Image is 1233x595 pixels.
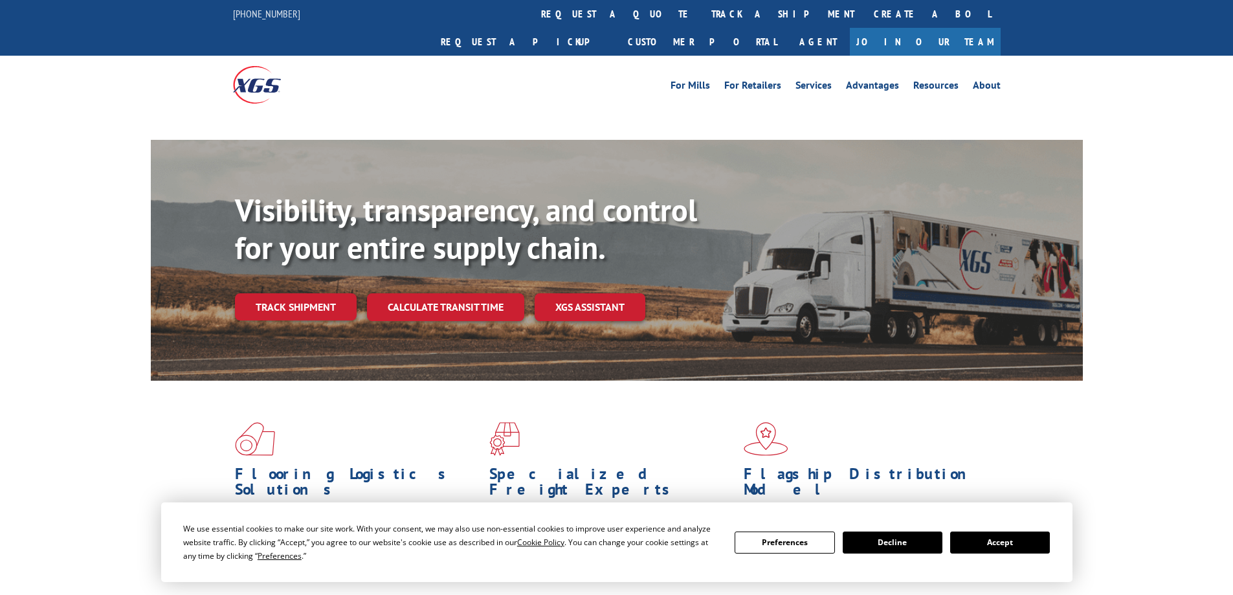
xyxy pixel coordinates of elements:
[843,532,942,554] button: Decline
[367,293,524,321] a: Calculate transit time
[235,190,697,267] b: Visibility, transparency, and control for your entire supply chain.
[161,502,1072,582] div: Cookie Consent Prompt
[258,550,302,561] span: Preferences
[735,532,834,554] button: Preferences
[913,80,959,95] a: Resources
[183,522,719,563] div: We use essential cookies to make our site work. With your consent, we may also use non-essential ...
[235,293,357,320] a: Track shipment
[235,422,275,456] img: xgs-icon-total-supply-chain-intelligence-red
[846,80,899,95] a: Advantages
[850,28,1001,56] a: Join Our Team
[489,466,734,504] h1: Specialized Freight Experts
[973,80,1001,95] a: About
[744,422,788,456] img: xgs-icon-flagship-distribution-model-red
[618,28,786,56] a: Customer Portal
[431,28,618,56] a: Request a pickup
[517,537,564,548] span: Cookie Policy
[744,466,988,504] h1: Flagship Distribution Model
[233,7,300,20] a: [PHONE_NUMBER]
[489,422,520,456] img: xgs-icon-focused-on-flooring-red
[795,80,832,95] a: Services
[235,466,480,504] h1: Flooring Logistics Solutions
[786,28,850,56] a: Agent
[671,80,710,95] a: For Mills
[950,532,1050,554] button: Accept
[724,80,781,95] a: For Retailers
[535,293,645,321] a: XGS ASSISTANT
